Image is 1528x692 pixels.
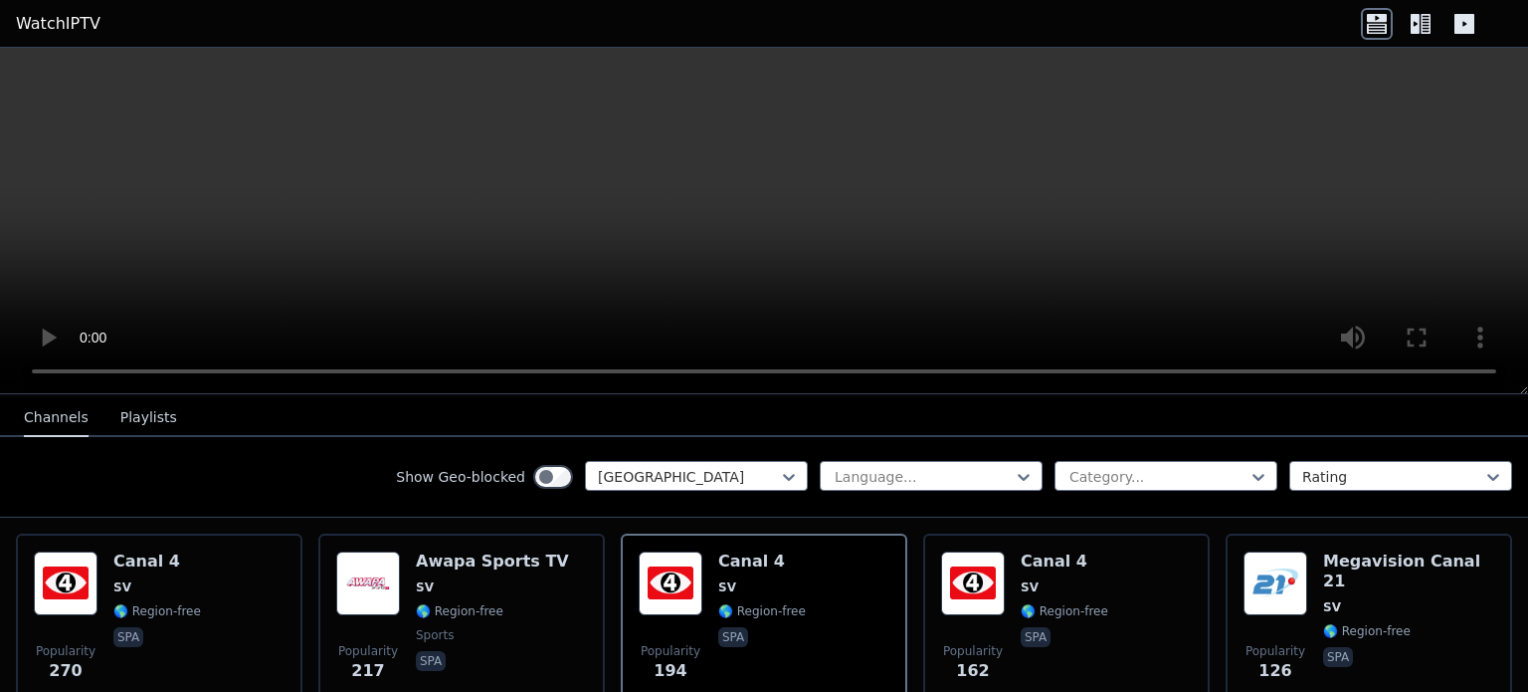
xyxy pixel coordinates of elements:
[113,603,201,619] span: 🌎 Region-free
[1245,643,1305,659] span: Popularity
[34,552,97,615] img: Canal 4
[639,552,702,615] img: Canal 4
[49,659,82,683] span: 270
[36,643,95,659] span: Popularity
[1323,623,1411,639] span: 🌎 Region-free
[718,552,806,572] h6: Canal 4
[718,627,748,647] p: spa
[1323,647,1353,667] p: spa
[1021,603,1108,619] span: 🌎 Region-free
[416,579,434,595] span: SV
[1323,552,1494,591] h6: Megavision Canal 21
[654,659,686,683] span: 194
[941,552,1005,615] img: Canal 4
[1323,599,1341,615] span: SV
[416,552,569,572] h6: Awapa Sports TV
[338,643,398,659] span: Popularity
[1258,659,1291,683] span: 126
[1021,552,1108,572] h6: Canal 4
[24,399,89,437] button: Channels
[113,552,201,572] h6: Canal 4
[396,467,525,487] label: Show Geo-blocked
[120,399,177,437] button: Playlists
[718,579,736,595] span: SV
[416,603,503,619] span: 🌎 Region-free
[351,659,384,683] span: 217
[956,659,989,683] span: 162
[113,627,143,647] p: spa
[943,643,1003,659] span: Popularity
[1243,552,1307,615] img: Megavision Canal 21
[718,603,806,619] span: 🌎 Region-free
[1021,579,1039,595] span: SV
[1021,627,1050,647] p: spa
[641,643,700,659] span: Popularity
[16,12,100,36] a: WatchIPTV
[416,627,454,643] span: sports
[113,579,131,595] span: SV
[416,651,446,671] p: spa
[336,552,400,615] img: Awapa Sports TV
